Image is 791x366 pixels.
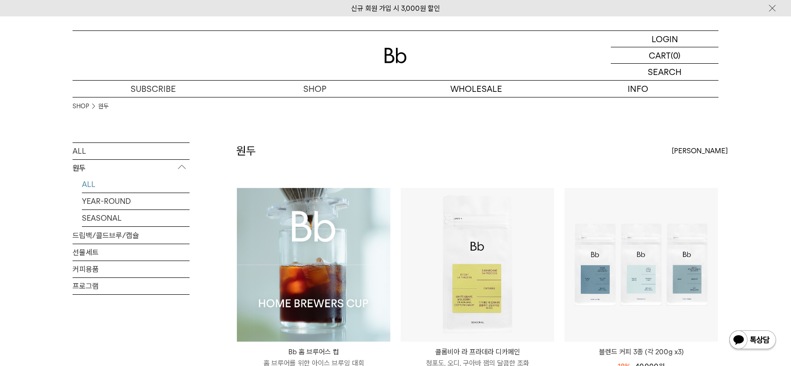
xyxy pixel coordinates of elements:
[401,188,554,342] img: 콜롬비아 라 프라데라 디카페인
[728,329,777,352] img: 카카오톡 채널 1:1 채팅 버튼
[401,346,554,358] p: 콜롬비아 라 프라데라 디카페인
[73,143,190,159] a: ALL
[73,227,190,244] a: 드립백/콜드브루/캡슐
[82,210,190,226] a: SEASONAL
[237,346,390,358] p: Bb 홈 브루어스 컵
[611,47,718,64] a: CART (0)
[73,278,190,294] a: 프로그램
[73,102,89,111] a: SHOP
[652,31,678,47] p: LOGIN
[648,64,681,80] p: SEARCH
[73,160,190,177] p: 원두
[82,176,190,193] a: ALL
[611,31,718,47] a: LOGIN
[234,81,395,97] a: SHOP
[672,145,728,157] span: [PERSON_NAME]
[564,346,718,358] a: 블렌드 커피 3종 (각 200g x3)
[557,81,718,97] p: INFO
[236,143,256,159] h2: 원두
[564,188,718,342] img: 블렌드 커피 3종 (각 200g x3)
[82,193,190,209] a: YEAR-ROUND
[395,81,557,97] p: WHOLESALE
[351,4,440,13] a: 신규 회원 가입 시 3,000원 할인
[98,102,109,111] a: 원두
[73,261,190,277] a: 커피용품
[73,81,234,97] a: SUBSCRIBE
[73,244,190,261] a: 선물세트
[671,47,681,63] p: (0)
[237,188,390,342] img: Bb 홈 브루어스 컵
[649,47,671,63] p: CART
[384,48,407,63] img: 로고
